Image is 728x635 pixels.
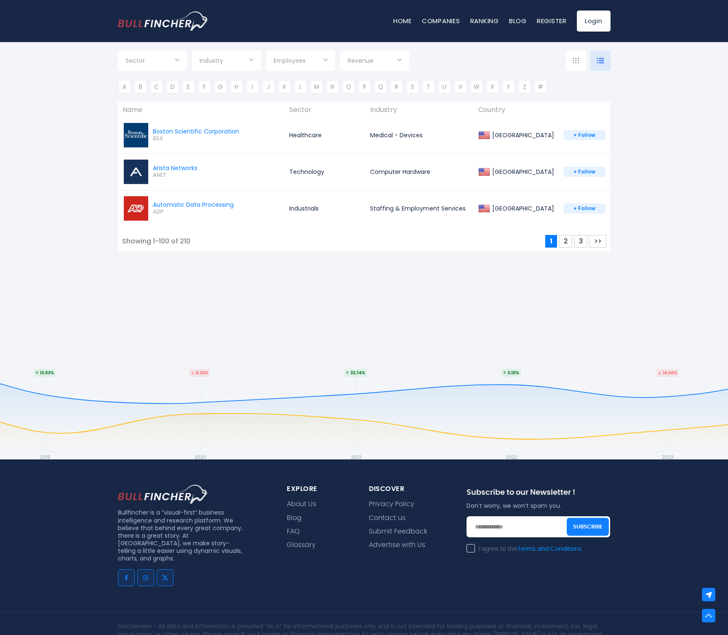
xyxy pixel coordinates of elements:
[467,545,581,553] label: I agree to the
[348,54,402,69] input: Selection
[118,569,135,586] a: Go to facebook
[285,117,365,153] td: Healthcare
[467,558,595,591] iframe: reCAPTCHA
[125,54,179,69] input: Selection
[365,117,474,153] td: Medical - Devices
[123,158,197,185] a: Arista Networks ANET
[467,488,611,502] div: Subscribe to our Newsletter !
[422,16,460,25] a: Companies
[310,80,323,93] li: M
[563,203,605,213] a: + follow
[486,80,499,93] li: X
[153,164,197,172] div: Arista Networks
[559,235,572,248] button: 2
[118,11,208,31] a: Go to homepage
[287,541,316,549] a: Glossary
[369,541,425,549] a: Advertise with Us
[358,80,371,93] li: P
[200,54,253,69] input: Selection
[122,237,190,246] div: Showing 1-100 of 210
[597,58,604,64] img: icon-comp-list-view.svg
[137,569,154,586] a: Go to instagram
[517,546,581,552] a: Terms and Conditions
[124,196,148,221] img: ADP.jpeg
[490,131,554,139] div: [GEOGRAPHIC_DATA]
[467,502,611,510] p: Don’t worry, we won’t spam you.
[125,57,145,64] span: Sector
[567,518,609,536] button: Subscribe
[246,80,259,93] li: I
[563,167,605,177] a: + follow
[545,235,557,248] button: 1
[118,509,246,562] p: Bullfincher is a “visual-first” business intelligence and research platform. We believe that behi...
[573,58,579,64] img: icon-comp-grid.svg
[123,122,239,149] a: Boston Scientific Corporation BSX
[369,485,446,494] div: Discover
[369,500,414,508] a: Privacy Policy
[470,16,499,25] a: Ranking
[274,54,328,69] input: Selection
[509,16,527,25] a: Blog
[150,80,163,93] li: C
[365,190,474,227] td: Staffing & Employment Services
[200,57,223,64] span: Industry
[157,569,173,586] a: Go to twitter
[285,153,365,190] td: Technology
[406,80,419,93] li: S
[285,101,365,119] th: Sector
[393,16,412,25] a: Home
[348,57,373,64] span: Revenue
[198,80,211,93] li: F
[454,80,467,93] li: V
[285,190,365,227] td: Industrials
[365,153,474,190] td: Computer Hardware
[563,130,605,140] a: + follow
[287,528,300,536] a: FAQ
[118,11,209,31] img: Bullfincher logo
[502,80,515,93] li: Y
[365,101,474,119] th: Industry
[214,80,227,93] li: G
[577,11,611,32] a: Login
[118,80,131,93] li: A
[374,80,387,93] li: Q
[490,205,554,212] div: [GEOGRAPHIC_DATA]
[534,80,547,93] li: #
[470,80,483,93] li: W
[262,80,275,93] li: J
[166,80,179,93] li: D
[287,500,316,508] a: About Us
[134,80,147,93] li: B
[390,80,403,93] li: R
[124,160,148,184] img: ANET.png
[118,485,208,504] img: footer logo
[230,80,243,93] li: H
[369,514,405,522] a: Contact us
[474,101,559,119] th: Country
[153,172,197,179] span: ANET
[118,101,285,119] th: Name
[153,135,239,142] span: BSX
[153,201,234,208] div: Automatic Data Processing
[369,528,427,536] a: Submit Feedback
[342,80,355,93] li: O
[153,208,234,216] span: ADP
[490,168,554,176] div: [GEOGRAPHIC_DATA]
[153,128,239,135] div: Boston Scientific Corporation
[574,235,587,248] button: 3
[537,16,567,25] a: Register
[274,57,306,64] span: Employees
[123,195,234,222] a: Automatic Data Processing ADP
[518,80,531,93] li: Z
[422,80,435,93] li: T
[438,80,451,93] li: U
[124,123,148,147] img: BSX.png
[278,80,291,93] li: K
[589,235,606,248] button: >>
[287,485,349,494] div: explore
[182,80,195,93] li: E
[326,80,339,93] li: N
[287,514,301,522] a: Blog
[294,80,307,93] li: L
